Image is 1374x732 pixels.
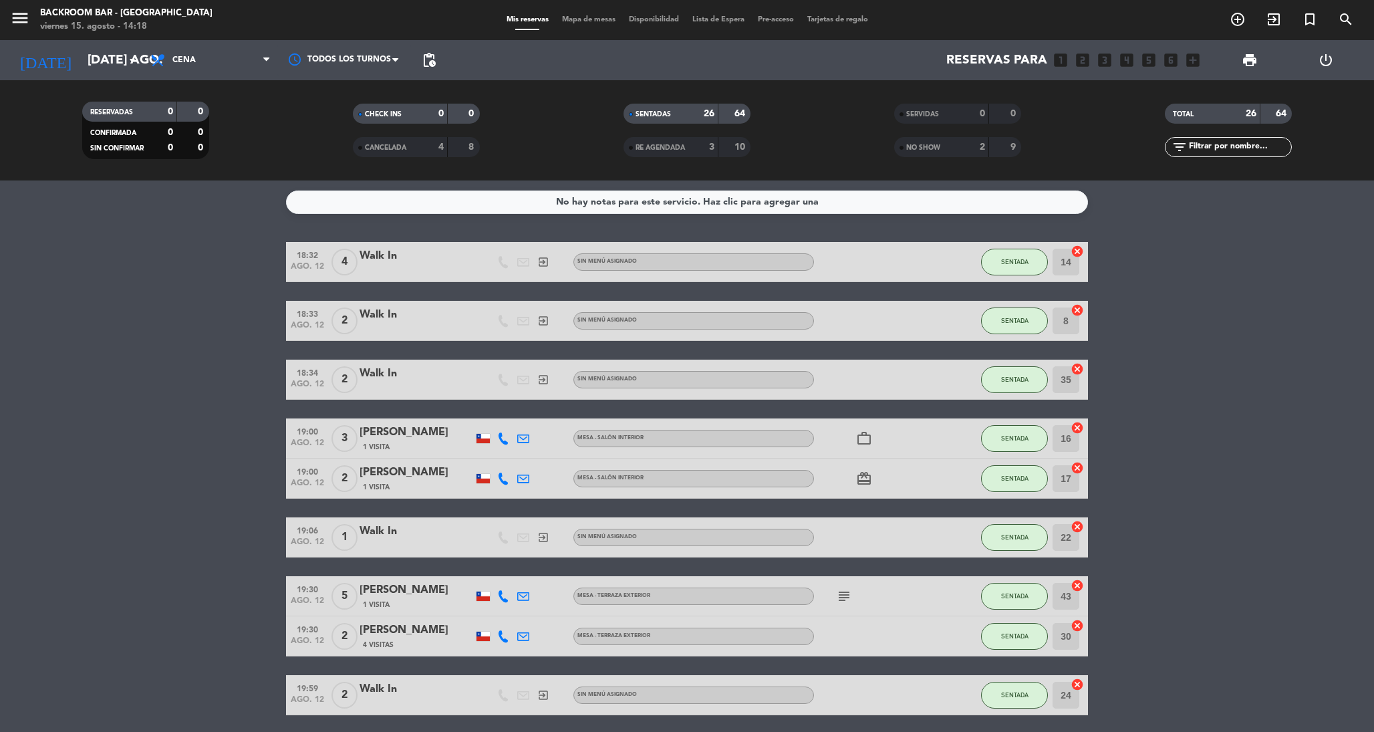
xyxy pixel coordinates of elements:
[577,376,637,382] span: Sin menú asignado
[1118,51,1135,69] i: looks_4
[331,465,358,492] span: 2
[1242,52,1258,68] span: print
[980,142,985,152] strong: 2
[168,128,173,137] strong: 0
[124,52,140,68] i: arrow_drop_down
[1001,533,1028,541] span: SENTADA
[291,596,324,612] span: ago. 12
[363,640,394,650] span: 4 Visitas
[636,144,685,151] span: RE AGENDADA
[1071,619,1084,632] i: cancel
[291,380,324,395] span: ago. 12
[577,692,637,697] span: Sin menú asignado
[1010,142,1018,152] strong: 9
[168,143,173,152] strong: 0
[360,365,473,382] div: Walk In
[981,682,1048,709] button: SENTADA
[438,142,444,152] strong: 4
[1001,691,1028,699] span: SENTADA
[291,423,324,439] span: 19:00
[1096,51,1113,69] i: looks_3
[1071,362,1084,376] i: cancel
[40,20,213,33] div: viernes 15. agosto - 14:18
[291,262,324,277] span: ago. 12
[981,623,1048,650] button: SENTADA
[468,142,476,152] strong: 8
[537,689,549,701] i: exit_to_app
[10,8,30,28] i: menu
[751,16,801,23] span: Pre-acceso
[360,306,473,324] div: Walk In
[981,524,1048,551] button: SENTADA
[1001,592,1028,600] span: SENTADA
[1074,51,1091,69] i: looks_two
[537,531,549,543] i: exit_to_app
[1172,139,1188,155] i: filter_list
[946,53,1047,68] span: Reservas para
[1173,111,1194,118] span: TOTAL
[365,111,402,118] span: CHECK INS
[291,364,324,380] span: 18:34
[1338,11,1354,27] i: search
[1001,317,1028,324] span: SENTADA
[10,8,30,33] button: menu
[331,308,358,334] span: 2
[1071,579,1084,592] i: cancel
[198,143,206,152] strong: 0
[981,425,1048,452] button: SENTADA
[331,425,358,452] span: 3
[1162,51,1180,69] i: looks_6
[734,109,748,118] strong: 64
[291,247,324,262] span: 18:32
[10,45,81,75] i: [DATE]
[291,321,324,336] span: ago. 12
[906,111,939,118] span: SERVIDAS
[291,479,324,494] span: ago. 12
[90,109,133,116] span: RESERVADAS
[1010,109,1018,118] strong: 0
[1302,11,1318,27] i: turned_in_not
[1188,140,1291,154] input: Filtrar por nombre...
[360,523,473,540] div: Walk In
[1140,51,1157,69] i: looks_5
[360,622,473,639] div: [PERSON_NAME]
[734,142,748,152] strong: 10
[1230,11,1246,27] i: add_circle_outline
[198,128,206,137] strong: 0
[556,195,819,210] div: No hay notas para este servicio. Haz clic para agregar una
[1001,632,1028,640] span: SENTADA
[331,623,358,650] span: 2
[622,16,686,23] span: Disponibilidad
[291,636,324,652] span: ago. 12
[577,318,637,323] span: Sin menú asignado
[1184,51,1202,69] i: add_box
[291,522,324,537] span: 19:06
[537,256,549,268] i: exit_to_app
[363,600,390,610] span: 1 Visita
[636,111,671,118] span: SENTADAS
[555,16,622,23] span: Mapa de mesas
[468,109,476,118] strong: 0
[1071,461,1084,475] i: cancel
[291,463,324,479] span: 19:00
[856,471,872,487] i: card_giftcard
[198,107,206,116] strong: 0
[172,55,196,65] span: Cena
[704,109,714,118] strong: 26
[363,482,390,493] span: 1 Visita
[331,249,358,275] span: 4
[1071,520,1084,533] i: cancel
[1288,40,1364,80] div: LOG OUT
[577,593,650,598] span: MESA - TERRAZA EXTERIOR
[1052,51,1069,69] i: looks_one
[1071,421,1084,435] i: cancel
[1318,52,1334,68] i: power_settings_new
[981,366,1048,393] button: SENTADA
[291,695,324,711] span: ago. 12
[40,7,213,20] div: Backroom Bar - [GEOGRAPHIC_DATA]
[981,308,1048,334] button: SENTADA
[360,424,473,441] div: [PERSON_NAME]
[981,583,1048,610] button: SENTADA
[291,621,324,636] span: 19:30
[980,109,985,118] strong: 0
